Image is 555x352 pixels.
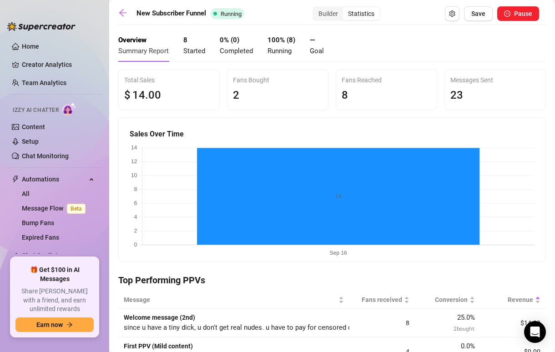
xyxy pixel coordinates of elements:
span: Earn now [36,321,63,328]
div: Statistics [343,7,379,20]
th: Conversion [415,291,480,309]
a: Chat Monitoring [22,152,69,160]
th: Message [118,291,349,309]
a: Creator Analytics [22,57,95,72]
button: Pause [497,6,539,21]
span: arrow-left [118,8,127,17]
span: 🎁 Get $100 in AI Messages [15,266,94,283]
span: Conversion [420,295,468,305]
div: Open Intercom Messenger [524,321,546,343]
span: Automations [22,172,86,186]
a: Bump Fans [22,219,54,226]
strong: 8 [183,36,187,44]
td: $14.00 [480,309,546,337]
div: Total Sales [124,75,214,85]
img: AI Chatter [62,102,76,116]
button: Earn nowarrow-right [15,317,94,332]
span: 0.0 % [461,342,475,350]
span: 8 [342,89,348,101]
span: 2 [233,89,239,101]
div: Messages Sent [450,75,540,85]
strong: Overview [118,36,146,44]
span: 25.0 % [457,313,475,322]
span: Completed [220,47,253,55]
th: Fans received [349,291,415,309]
span: .00 [145,89,161,101]
span: Share [PERSON_NAME] with a friend, and earn unlimited rewards [15,287,94,314]
strong: 0 % ( 0 ) [220,36,239,44]
div: Fans Bought [233,75,323,85]
a: Content [22,123,45,131]
h4: Top Performing PPVs [118,274,546,287]
span: since u have a tiny dick, u don't get real nudes. u have to pay for censored ones😂😂 so pathetic [124,323,416,332]
strong: First PPV (Mild content) [124,342,193,350]
span: $ [124,87,131,104]
a: All [22,190,30,197]
a: Expired Fans [22,234,59,241]
span: Fans received [355,295,402,305]
a: Home [22,43,39,50]
span: Goal [310,47,324,55]
span: Started [183,47,205,55]
a: Team Analytics [22,79,66,86]
span: setting [449,10,455,17]
div: segmented control [313,6,380,21]
th: Revenue [480,291,546,309]
td: 8 [349,309,415,337]
a: Message FlowBeta [22,205,89,212]
span: Pause [514,10,532,17]
div: Builder [313,7,343,20]
span: Running [267,47,292,55]
span: Beta [67,204,86,214]
span: arrow-right [66,322,73,328]
span: pause-circle [504,10,510,17]
span: Save [471,10,485,17]
span: Izzy AI Chatter [13,106,59,115]
a: Setup [22,138,39,145]
span: thunderbolt [12,176,19,183]
span: Message [124,295,337,305]
span: Summary Report [118,47,169,55]
a: arrow-left [118,8,132,19]
strong: Welcome message (2nd) [124,314,195,321]
div: Fans Reached [342,75,431,85]
span: 2 bought [454,325,475,332]
span: Revenue [486,295,533,305]
button: Open Exit Rules [445,6,459,21]
span: Running [221,10,242,17]
span: 23 [450,89,463,101]
span: 14 [132,89,145,101]
h5: Sales Over Time [130,129,535,140]
strong: 100 % ( 8 ) [267,36,295,44]
strong: New Subscriber Funnel [136,9,206,17]
strong: — [310,36,315,44]
img: Chat Copilot [12,252,18,259]
button: Save Flow [464,6,493,21]
span: Chat Copilot [22,248,86,263]
img: logo-BBDzfeDw.svg [7,22,76,31]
